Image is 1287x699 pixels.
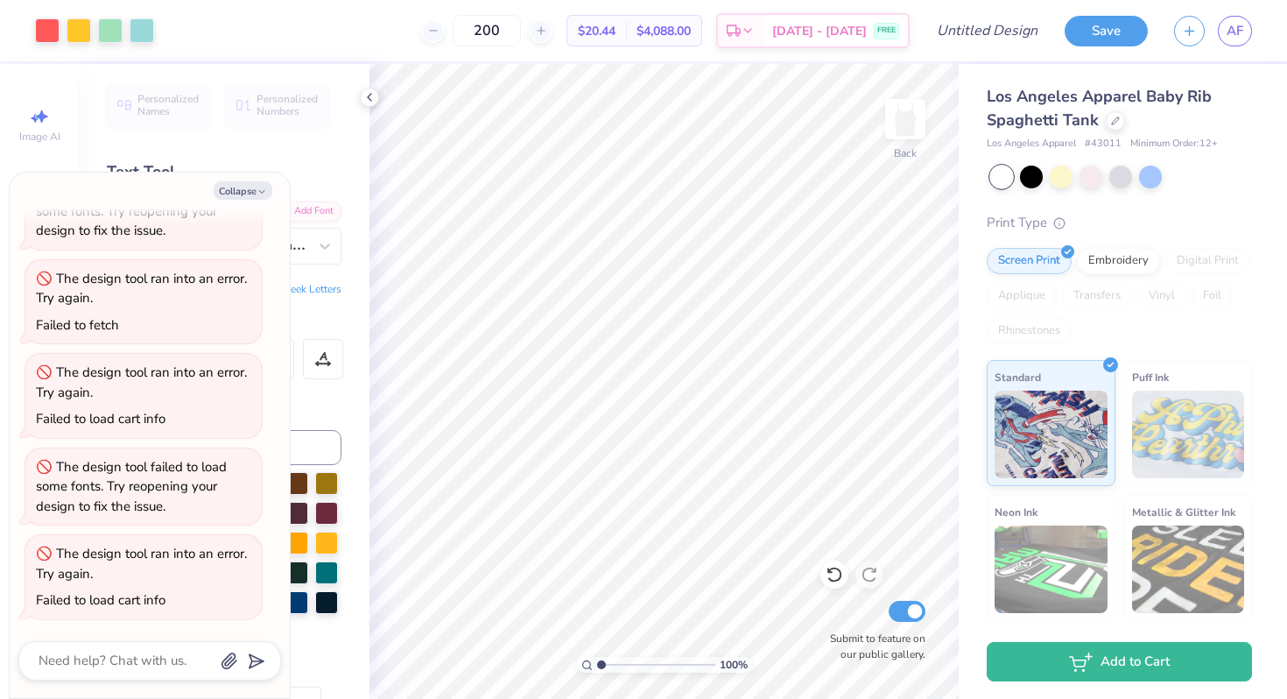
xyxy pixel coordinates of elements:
[36,182,227,239] div: The design tool failed to load some fonts. Try reopening your design to fix the issue.
[987,642,1252,681] button: Add to Cart
[1192,283,1233,309] div: Foil
[987,248,1072,274] div: Screen Print
[36,270,247,307] div: The design tool ran into an error. Try again.
[1077,248,1160,274] div: Embroidery
[1130,137,1218,152] span: Minimum Order: 12 +
[1218,16,1252,46] a: AF
[923,13,1051,48] input: Untitled Design
[995,503,1037,521] span: Neon Ink
[772,22,867,40] span: [DATE] - [DATE]
[19,130,60,144] span: Image AI
[1132,503,1235,521] span: Metallic & Glitter Ink
[987,318,1072,344] div: Rhinestones
[1227,21,1243,41] span: AF
[578,22,615,40] span: $20.44
[877,25,896,37] span: FREE
[720,657,748,673] span: 100 %
[36,458,227,515] div: The design tool failed to load some fonts. Try reopening your design to fix the issue.
[820,631,925,662] label: Submit to feature on our public gallery.
[987,137,1076,152] span: Los Angeles Apparel
[995,526,1108,613] img: Neon Ink
[107,160,341,184] div: Text Tool
[1065,16,1148,46] button: Save
[894,145,917,161] div: Back
[453,15,521,46] input: – –
[1062,283,1132,309] div: Transfers
[1132,368,1169,386] span: Puff Ink
[1132,526,1245,613] img: Metallic & Glitter Ink
[1085,137,1122,152] span: # 43011
[36,364,247,401] div: The design tool ran into an error. Try again.
[888,102,923,137] img: Back
[1137,283,1186,309] div: Vinyl
[1165,248,1250,274] div: Digital Print
[995,391,1108,478] img: Standard
[1132,391,1245,478] img: Puff Ink
[36,316,119,334] div: Failed to fetch
[36,591,165,609] div: Failed to load cart info
[987,283,1057,309] div: Applique
[137,93,200,117] span: Personalized Names
[214,181,272,200] button: Collapse
[995,368,1041,386] span: Standard
[272,201,341,222] div: Add Font
[36,545,247,582] div: The design tool ran into an error. Try again.
[257,93,319,117] span: Personalized Numbers
[987,86,1212,131] span: Los Angeles Apparel Baby Rib Spaghetti Tank
[987,213,1252,233] div: Print Type
[636,22,691,40] span: $4,088.00
[36,410,165,427] div: Failed to load cart info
